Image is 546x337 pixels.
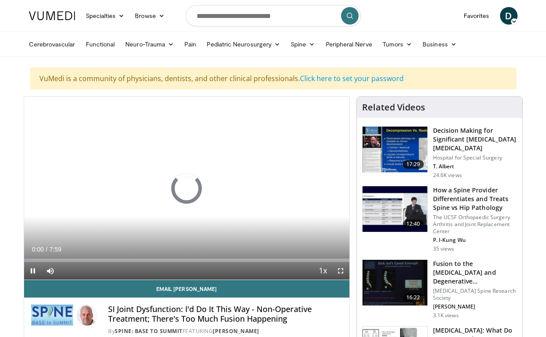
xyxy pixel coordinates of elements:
[362,259,517,319] a: 16:22 Fusion to the [MEDICAL_DATA] and Degenerative [MEDICAL_DATA]: Indications [MEDICAL_DATA] Sp...
[433,245,454,252] p: 35 views
[433,312,459,319] p: 3.1K views
[24,280,349,298] a: Email [PERSON_NAME]
[332,262,349,280] button: Fullscreen
[363,260,427,305] img: 064b267c-fd94-4da6-89fa-31d6516b406b.150x105_q85_crop-smart_upscale.jpg
[179,35,201,53] a: Pain
[433,186,517,212] h3: How a Spine Provider Differentiates and Treats Spine vs Hip Pathology
[377,35,418,53] a: Tumors
[500,7,518,25] a: D
[32,246,44,253] span: 0:00
[24,97,349,280] video-js: Video Player
[403,293,424,302] span: 16:22
[433,163,517,170] p: T. Albert
[433,172,462,179] p: 24.6K views
[108,327,342,335] div: By FEATURING
[363,127,427,172] img: 316497_0000_1.png.150x105_q85_crop-smart_upscale.jpg
[433,237,517,244] p: P. I-Kung Wu
[362,126,517,179] a: 17:29 Decision Making for Significant [MEDICAL_DATA] [MEDICAL_DATA] Hospital for Special Surgery ...
[433,214,517,235] p: The UCSF Orthopaedic Surgery Arthritis and Joint Replacement Center
[433,126,517,153] h3: Decision Making for Significant [MEDICAL_DATA] [MEDICAL_DATA]
[24,35,81,53] a: Cerebrovascular
[321,35,377,53] a: Peripheral Nerve
[24,262,42,280] button: Pause
[417,35,462,53] a: Business
[201,35,285,53] a: Pediatric Neurosurgery
[458,7,495,25] a: Favorites
[24,259,349,262] div: Progress Bar
[31,305,74,326] img: Spine: Base to Summit
[30,67,516,89] div: VuMedi is a community of physicians, dentists, and other clinical professionals.
[433,303,517,310] p: [PERSON_NAME]
[363,186,427,232] img: ab2eb118-830b-4a67-830e-2dd7d421022f.150x105_q85_crop-smart_upscale.jpg
[300,74,404,83] a: Click here to set your password
[213,327,259,335] a: [PERSON_NAME]
[433,154,517,161] p: Hospital for Special Surgery
[108,305,342,323] h4: SI Joint Dysfunction: I'd Do It This Way - Non-Operative Treatment; There's Too Much Fusion Happe...
[403,160,424,169] span: 17:29
[81,35,120,53] a: Functional
[81,7,130,25] a: Specialties
[362,186,517,252] a: 12:40 How a Spine Provider Differentiates and Treats Spine vs Hip Pathology The UCSF Orthopaedic ...
[433,287,517,302] p: [MEDICAL_DATA] Spine Research Society
[362,102,425,113] h4: Related Videos
[314,262,332,280] button: Playback Rate
[115,327,183,335] a: Spine: Base to Summit
[130,7,170,25] a: Browse
[120,35,179,53] a: Neuro-Trauma
[433,259,517,286] h3: Fusion to the [MEDICAL_DATA] and Degenerative [MEDICAL_DATA]: Indications
[29,11,75,20] img: VuMedi Logo
[49,246,61,253] span: 7:59
[186,5,361,26] input: Search topics, interventions
[403,220,424,228] span: 12:40
[46,246,48,253] span: /
[42,262,59,280] button: Mute
[285,35,320,53] a: Spine
[77,305,98,326] img: Avatar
